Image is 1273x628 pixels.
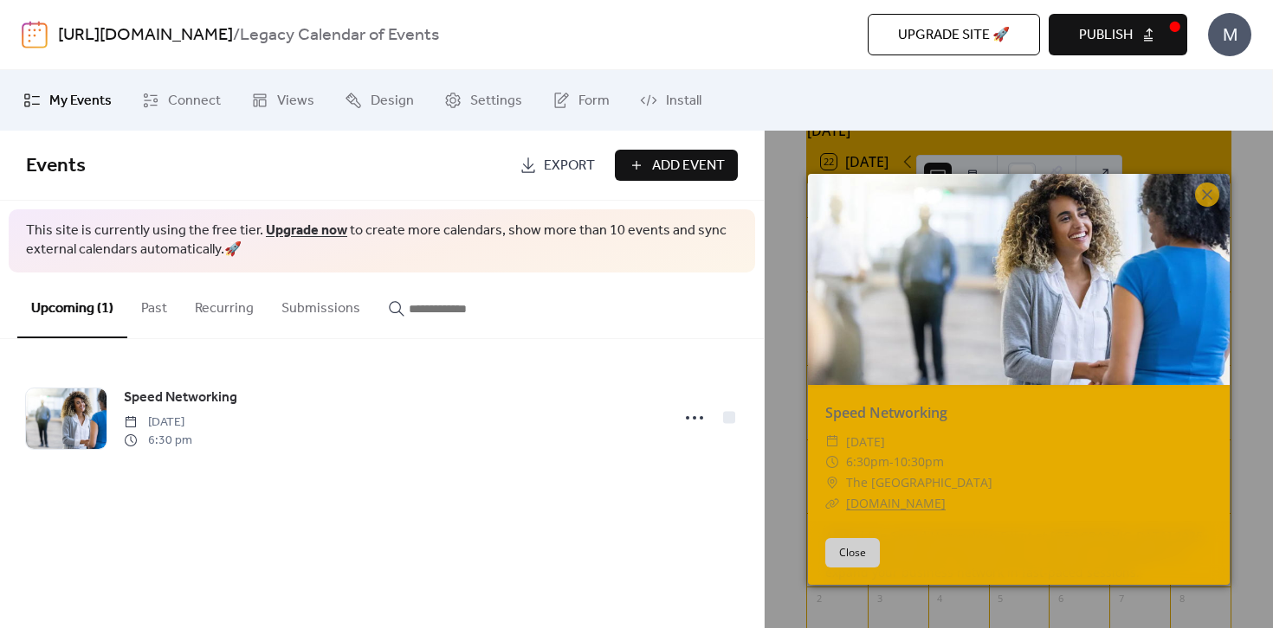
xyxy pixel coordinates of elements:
[846,495,946,511] a: [DOMAIN_NAME]
[507,150,608,181] a: Export
[578,91,610,112] span: Form
[17,272,127,338] button: Upcoming (1)
[1079,25,1133,46] span: Publish
[846,453,889,470] span: 6:30pm
[124,387,237,409] a: Speed Networking
[26,221,738,260] span: This site is currently using the free tier. to create more calendars, show more than 10 events an...
[168,91,221,112] span: Connect
[58,19,233,52] a: [URL][DOMAIN_NAME]
[627,77,714,124] a: Install
[49,91,112,112] span: My Events
[868,14,1040,55] button: Upgrade site 🚀
[181,272,268,336] button: Recurring
[10,77,125,124] a: My Events
[277,91,314,112] span: Views
[124,432,192,450] span: 6:30 pm
[240,19,439,52] b: Legacy Calendar of Events
[22,21,48,48] img: logo
[652,156,725,176] span: Add Event
[233,19,240,52] b: /
[268,272,374,336] button: Submissions
[825,493,839,514] div: ​
[124,413,192,432] span: [DATE]
[540,77,623,124] a: Form
[1049,14,1187,55] button: Publish
[332,77,427,124] a: Design
[846,472,992,493] span: The [GEOGRAPHIC_DATA]
[898,25,1010,46] span: Upgrade site 🚀
[825,403,947,422] a: Speed Networking
[825,538,880,567] button: Close
[238,77,327,124] a: Views
[129,77,234,124] a: Connect
[1208,13,1251,56] div: M
[889,453,894,470] span: -
[666,91,701,112] span: Install
[127,272,181,336] button: Past
[124,388,237,408] span: Speed Networking
[544,156,595,176] span: Export
[846,432,885,452] span: [DATE]
[825,452,839,472] div: ​
[615,150,738,181] button: Add Event
[825,472,839,493] div: ​
[894,453,944,470] span: 10:30pm
[470,91,522,112] span: Settings
[26,147,86,185] span: Events
[266,217,347,244] a: Upgrade now
[825,432,839,452] div: ​
[431,77,535,124] a: Settings
[371,91,414,112] span: Design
